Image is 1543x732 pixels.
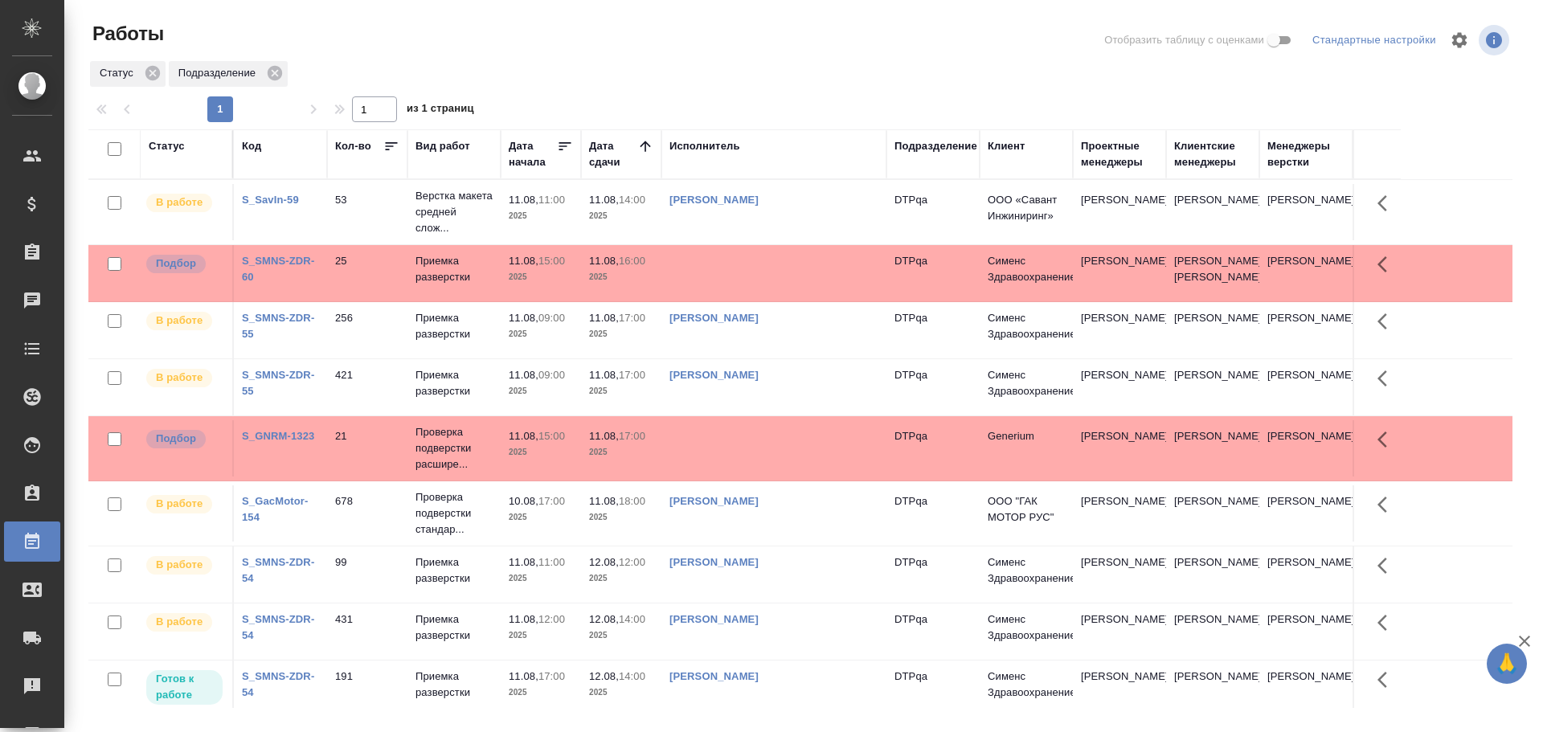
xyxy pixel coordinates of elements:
[1368,420,1406,459] button: Здесь прячутся важные кнопки
[415,188,493,236] p: Верстка макета средней слож...
[1267,493,1344,509] p: [PERSON_NAME]
[988,554,1065,587] p: Сименс Здравоохранение
[886,660,980,717] td: DTPqa
[509,613,538,625] p: 11.08,
[669,670,759,682] a: [PERSON_NAME]
[1073,245,1166,301] td: [PERSON_NAME]
[589,138,637,170] div: Дата сдачи
[886,603,980,660] td: DTPqa
[1166,485,1259,542] td: [PERSON_NAME]
[327,603,407,660] td: 431
[509,556,538,568] p: 11.08,
[509,444,573,460] p: 2025
[619,430,645,442] p: 17:00
[589,430,619,442] p: 11.08,
[988,253,1065,285] p: Сименс Здравоохранение
[242,138,261,154] div: Код
[589,444,653,460] p: 2025
[407,99,474,122] span: из 1 страниц
[619,194,645,206] p: 14:00
[669,312,759,324] a: [PERSON_NAME]
[156,496,203,512] p: В работе
[242,194,299,206] a: S_SavIn-59
[589,613,619,625] p: 12.08,
[1368,603,1406,642] button: Здесь прячутся важные кнопки
[669,138,740,154] div: Исполнитель
[589,269,653,285] p: 2025
[1166,603,1259,660] td: [PERSON_NAME]
[619,670,645,682] p: 14:00
[1073,359,1166,415] td: [PERSON_NAME]
[156,431,196,447] p: Подбор
[1267,428,1344,444] p: [PERSON_NAME]
[509,670,538,682] p: 11.08,
[509,383,573,399] p: 2025
[589,556,619,568] p: 12.08,
[1368,660,1406,699] button: Здесь прячутся важные кнопки
[1308,28,1440,53] div: split button
[886,245,980,301] td: DTPqa
[886,546,980,603] td: DTPqa
[988,428,1065,444] p: Generium
[327,660,407,717] td: 191
[90,61,166,87] div: Статус
[1174,138,1251,170] div: Клиентские менеджеры
[145,310,224,332] div: Исполнитель выполняет работу
[327,184,407,240] td: 53
[509,194,538,206] p: 11.08,
[589,369,619,381] p: 11.08,
[415,489,493,538] p: Проверка подверстки стандар...
[509,628,573,644] p: 2025
[1073,184,1166,240] td: [PERSON_NAME]
[509,685,573,701] p: 2025
[1073,420,1166,476] td: [PERSON_NAME]
[242,613,314,641] a: S_SMNS-ZDR-54
[509,312,538,324] p: 11.08,
[589,194,619,206] p: 11.08,
[242,495,308,523] a: S_GacMotor-154
[149,138,185,154] div: Статус
[619,613,645,625] p: 14:00
[1368,245,1406,284] button: Здесь прячутся важные кнопки
[1267,367,1344,383] p: [PERSON_NAME]
[1073,485,1166,542] td: [PERSON_NAME]
[156,194,203,211] p: В работе
[415,138,470,154] div: Вид работ
[589,670,619,682] p: 12.08,
[589,255,619,267] p: 11.08,
[1267,138,1344,170] div: Менеджеры верстки
[415,253,493,285] p: Приемка разверстки
[589,326,653,342] p: 2025
[156,557,203,573] p: В работе
[156,370,203,386] p: В работе
[886,359,980,415] td: DTPqa
[178,65,261,81] p: Подразделение
[145,192,224,214] div: Исполнитель выполняет работу
[988,367,1065,399] p: Сименс Здравоохранение
[509,326,573,342] p: 2025
[538,194,565,206] p: 11:00
[669,495,759,507] a: [PERSON_NAME]
[1166,420,1259,476] td: [PERSON_NAME]
[669,613,759,625] a: [PERSON_NAME]
[145,367,224,389] div: Исполнитель выполняет работу
[988,493,1065,525] p: ООО "ГАК МОТОР РУС"
[1368,485,1406,524] button: Здесь прячутся важные кнопки
[988,310,1065,342] p: Сименс Здравоохранение
[538,312,565,324] p: 09:00
[1166,546,1259,603] td: [PERSON_NAME]
[1081,138,1158,170] div: Проектные менеджеры
[894,138,977,154] div: Подразделение
[415,669,493,701] p: Приемка разверстки
[589,685,653,701] p: 2025
[988,138,1025,154] div: Клиент
[169,61,288,87] div: Подразделение
[669,194,759,206] a: [PERSON_NAME]
[988,669,1065,701] p: Сименс Здравоохранение
[156,671,213,703] p: Готов к работе
[145,428,224,450] div: Можно подбирать исполнителей
[1104,32,1264,48] span: Отобразить таблицу с оценками
[1368,359,1406,398] button: Здесь прячутся важные кнопки
[1166,302,1259,358] td: [PERSON_NAME]
[886,302,980,358] td: DTPqa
